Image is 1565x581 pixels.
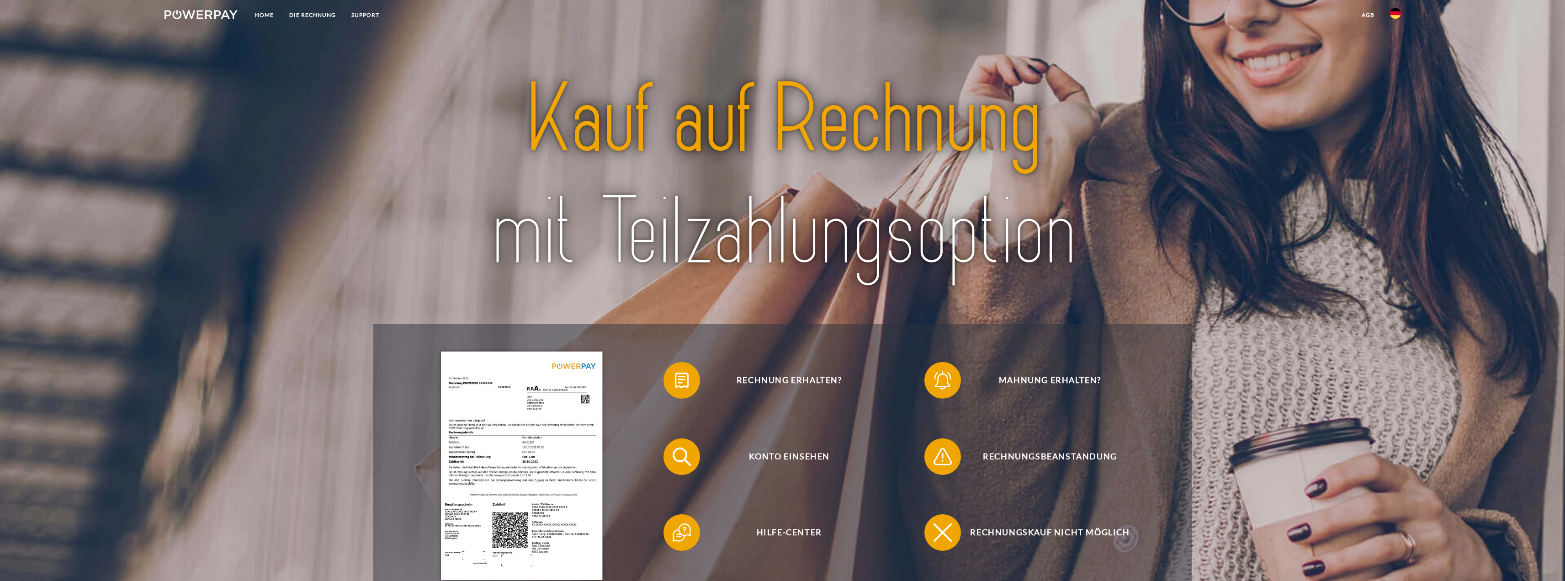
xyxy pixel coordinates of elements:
[421,58,1145,294] img: title-powerpay_de.svg
[441,352,602,580] img: single_invoice_powerpay_de.jpg
[938,514,1162,551] span: Rechnungskauf nicht möglich
[924,438,1162,475] button: Rechnungsbeanstandung
[670,445,693,468] img: qb_search.svg
[938,438,1162,475] span: Rechnungsbeanstandung
[281,7,344,23] a: DIE RECHNUNG
[663,514,901,551] button: Hilfe-Center
[663,362,901,399] button: Rechnung erhalten?
[164,10,238,19] img: logo-powerpay-white.svg
[1390,8,1401,19] img: de
[938,362,1162,399] span: Mahnung erhalten?
[677,514,901,551] span: Hilfe-Center
[924,514,1162,551] button: Rechnungskauf nicht möglich
[670,521,693,544] img: qb_help.svg
[677,438,901,475] span: Konto einsehen
[931,445,954,468] img: qb_warning.svg
[931,521,954,544] img: qb_close.svg
[677,362,901,399] span: Rechnung erhalten?
[663,438,901,475] button: Konto einsehen
[344,7,387,23] a: SUPPORT
[670,369,693,392] img: qb_bill.svg
[1528,544,1558,574] iframe: Schaltfläche zum Öffnen des Messaging-Fensters
[247,7,281,23] a: Home
[924,362,1162,399] button: Mahnung erhalten?
[931,369,954,392] img: qb_bell.svg
[1354,7,1382,23] a: agb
